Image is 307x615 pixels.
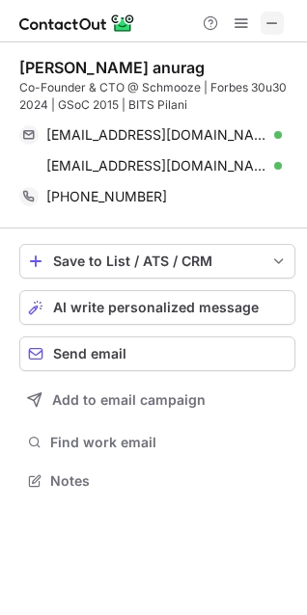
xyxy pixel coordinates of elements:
button: Find work email [19,429,295,456]
img: ContactOut v5.3.10 [19,12,135,35]
span: [PHONE_NUMBER] [46,188,167,205]
span: Find work email [50,434,288,451]
span: Send email [53,346,126,361]
span: Add to email campaign [52,392,206,408]
span: [EMAIL_ADDRESS][DOMAIN_NAME] [46,157,267,174]
div: Save to List / ATS / CRM [53,254,262,269]
button: AI write personalized message [19,290,295,325]
span: Notes [50,472,288,490]
div: [PERSON_NAME] anurag [19,58,205,77]
button: save-profile-one-click [19,244,295,279]
span: AI write personalized message [53,300,259,315]
button: Send email [19,336,295,371]
button: Notes [19,468,295,495]
span: [EMAIL_ADDRESS][DOMAIN_NAME] [46,126,267,144]
div: Co-Founder & CTO @ Schmooze | Forbes 30u30 2024 | GSoC 2015 | BITS Pilani [19,79,295,114]
button: Add to email campaign [19,383,295,417]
